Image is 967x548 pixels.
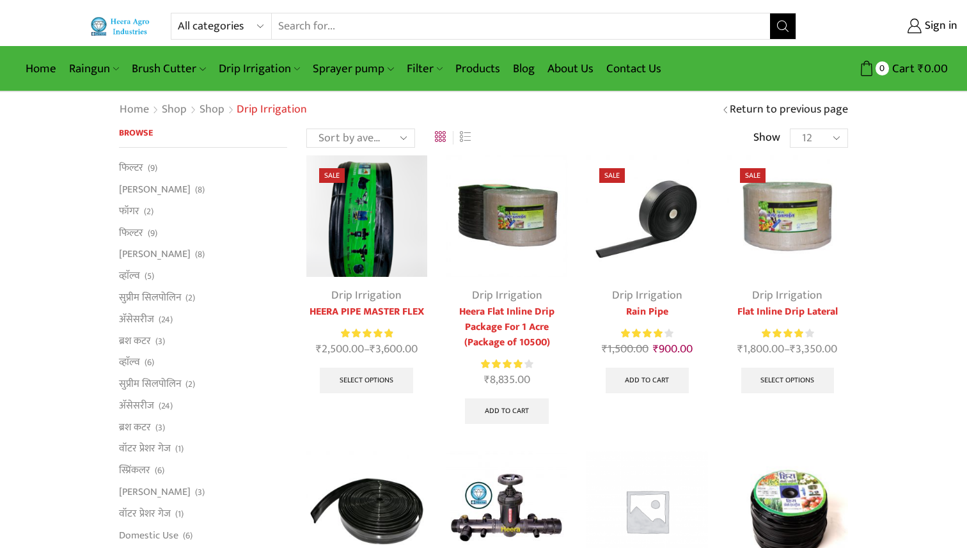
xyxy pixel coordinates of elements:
span: (6) [155,464,164,477]
div: Rated 4.00 out of 5 [762,327,814,340]
span: Sale [740,168,766,183]
a: Drip Irrigation [612,286,682,305]
nav: Breadcrumb [119,102,307,118]
a: Rain Pipe [586,304,707,320]
span: ₹ [484,370,490,389]
span: ₹ [790,340,796,359]
span: (8) [195,248,205,261]
span: Sign in [922,18,957,35]
span: Show [753,130,780,146]
a: स्प्रिंकलर [119,460,150,481]
a: Shop [161,102,187,118]
bdi: 8,835.00 [484,370,530,389]
a: [PERSON_NAME] [119,481,191,503]
a: सुप्रीम सिलपोलिन [119,286,181,308]
div: Rated 5.00 out of 5 [341,327,393,340]
bdi: 2,500.00 [316,340,364,359]
a: Domestic Use [119,524,178,546]
span: (24) [159,313,173,326]
select: Shop order [306,129,415,148]
a: Shop [199,102,225,118]
span: (3) [195,486,205,499]
a: फिल्टर [119,160,143,178]
a: Drip Irrigation [212,54,306,84]
button: Search button [770,13,796,39]
a: सुप्रीम सिलपोलिन [119,373,181,395]
span: (2) [144,205,153,218]
a: About Us [541,54,600,84]
a: Drip Irrigation [472,286,542,305]
a: Return to previous page [730,102,848,118]
a: Drip Irrigation [752,286,822,305]
a: Heera Flat Inline Drip Package For 1 Acre (Package of 10500) [446,304,567,350]
span: Browse [119,125,153,140]
bdi: 3,600.00 [370,340,418,359]
a: अ‍ॅसेसरीज [119,308,154,330]
span: (6) [145,356,154,369]
a: ब्रश कटर [119,330,151,352]
a: Home [119,102,150,118]
a: Filter [400,54,449,84]
a: ब्रश कटर [119,416,151,438]
span: (24) [159,400,173,412]
a: Sprayer pump [306,54,400,84]
bdi: 1,500.00 [602,340,649,359]
span: (9) [148,162,157,175]
a: [PERSON_NAME] [119,179,191,201]
span: – [306,341,427,358]
bdi: 1,800.00 [737,340,784,359]
a: 0 Cart ₹0.00 [809,57,948,81]
span: (2) [185,292,195,304]
a: Brush Cutter [125,54,212,84]
a: Flat Inline Drip Lateral [727,304,848,320]
h1: Drip Irrigation [237,103,307,117]
span: Cart [889,60,915,77]
span: 0 [876,61,889,75]
span: ₹ [737,340,743,359]
span: (3) [155,421,165,434]
a: Select options for “HEERA PIPE MASTER FLEX” [320,368,413,393]
span: ₹ [602,340,608,359]
span: (2) [185,378,195,391]
a: वॉटर प्रेशर गेज [119,503,171,524]
a: Blog [507,54,541,84]
a: HEERA PIPE MASTER FLEX [306,304,427,320]
a: Drip Irrigation [331,286,402,305]
img: Heera Rain Pipe [586,155,707,276]
span: ₹ [316,340,322,359]
a: Select options for “Flat Inline Drip Lateral” [741,368,835,393]
a: [PERSON_NAME] [119,244,191,265]
span: (3) [155,335,165,348]
bdi: 3,350.00 [790,340,837,359]
img: Flat Inline [446,155,567,276]
a: व्हाॅल्व [119,352,140,373]
span: (9) [148,227,157,240]
span: Rated out of 5 [481,357,524,371]
a: वॉटर प्रेशर गेज [119,438,171,460]
span: Sale [599,168,625,183]
span: (8) [195,184,205,196]
span: Rated out of 5 [621,327,664,340]
a: अ‍ॅसेसरीज [119,395,154,416]
span: (1) [175,508,184,521]
span: ₹ [918,59,924,79]
a: Home [19,54,63,84]
a: Raingun [63,54,125,84]
span: – [727,341,848,358]
span: Sale [319,168,345,183]
img: Flat Inline Drip Lateral [727,155,848,276]
span: Rated out of 5 [762,327,803,340]
span: (6) [183,529,193,542]
span: ₹ [370,340,375,359]
span: ₹ [653,340,659,359]
span: Rated out of 5 [341,327,393,340]
a: Add to cart: “Rain Pipe” [606,368,689,393]
a: फिल्टर [119,222,143,244]
a: Contact Us [600,54,668,84]
a: Sign in [815,15,957,38]
input: Search for... [272,13,770,39]
a: Products [449,54,507,84]
a: Add to cart: “Heera Flat Inline Drip Package For 1 Acre (Package of 10500)” [465,398,549,424]
a: फॉगर [119,200,139,222]
a: व्हाॅल्व [119,265,140,287]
